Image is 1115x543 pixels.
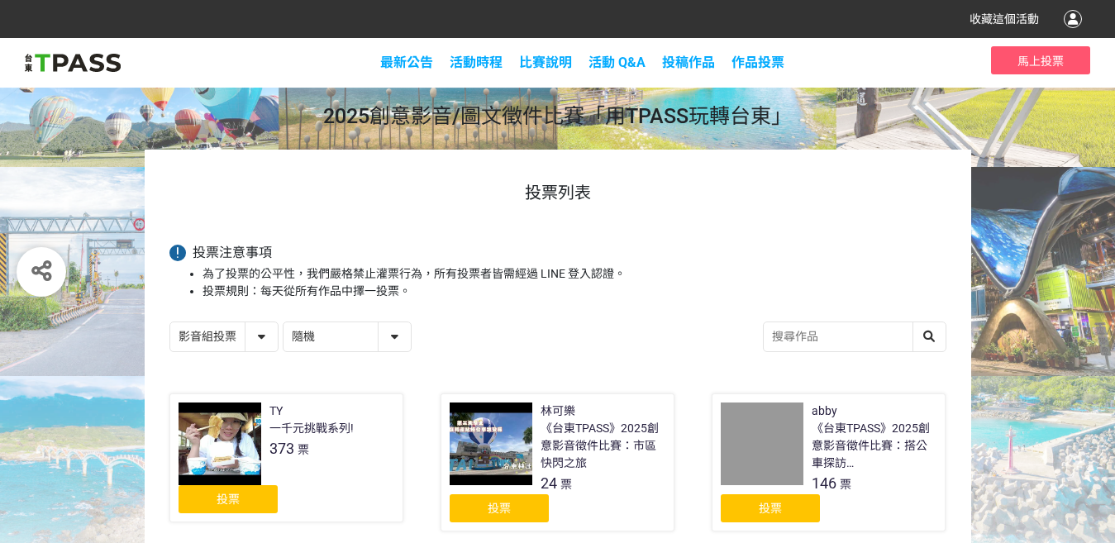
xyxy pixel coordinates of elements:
[812,402,837,420] div: abby
[25,50,121,75] img: 2025創意影音/圖文徵件比賽「用TPASS玩轉台東」
[1017,55,1064,68] span: 馬上投票
[541,402,575,420] div: 林可樂
[380,55,433,70] a: 最新公告
[662,55,715,70] span: 投稿作品
[217,493,240,506] span: 投票
[731,55,784,70] span: 作品投票
[450,55,503,70] a: 活動時程
[323,104,792,128] span: 2025創意影音/圖文徵件比賽「用TPASS玩轉台東」
[712,393,946,531] a: abby《台東TPASS》2025創意影音徵件比賽：搭公車探訪[GEOGRAPHIC_DATA]店146票投票
[441,393,674,531] a: 林可樂《台東TPASS》2025創意影音徵件比賽：市區快閃之旅24票投票
[269,402,283,420] div: TY
[541,420,665,472] div: 《台東TPASS》2025創意影音徵件比賽：市區快閃之旅
[203,283,946,300] li: 投票規則：每天從所有作品中擇一投票。
[812,474,836,492] span: 146
[588,55,646,70] a: 活動 Q&A
[203,265,946,283] li: 為了投票的公平性，我們嚴格禁止灌票行為，所有投票者皆需經過 LINE 登入認證。
[764,322,946,351] input: 搜尋作品
[269,440,294,457] span: 373
[970,12,1039,26] span: 收藏這個活動
[519,55,572,70] a: 比賽說明
[298,443,309,456] span: 票
[991,46,1090,74] button: 馬上投票
[169,183,946,202] h1: 投票列表
[541,474,557,492] span: 24
[560,478,572,491] span: 票
[193,245,272,260] span: 投票注意事項
[812,420,936,472] div: 《台東TPASS》2025創意影音徵件比賽：搭公車探訪[GEOGRAPHIC_DATA]店
[488,502,511,515] span: 投票
[759,502,782,515] span: 投票
[269,420,354,437] div: 一千元挑戰系列!
[169,393,403,522] a: TY一千元挑戰系列!373票投票
[840,478,851,491] span: 票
